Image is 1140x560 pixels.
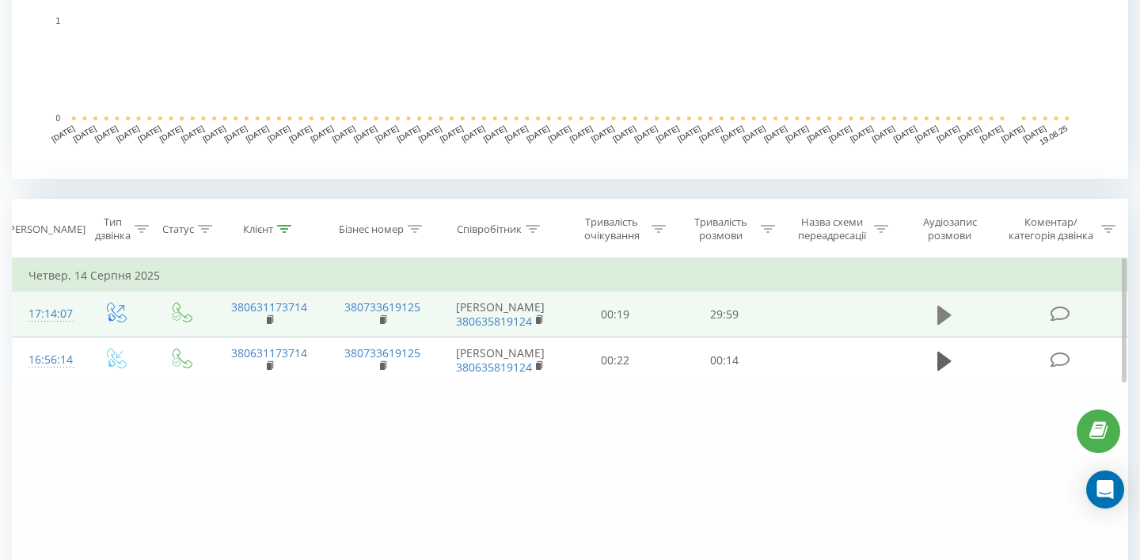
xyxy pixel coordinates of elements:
[374,124,400,143] text: [DATE]
[310,124,336,143] text: [DATE]
[72,124,98,143] text: [DATE]
[344,299,420,314] a: 380733619125
[568,124,595,143] text: [DATE]
[978,124,1005,143] text: [DATE]
[670,337,779,383] td: 00:14
[684,215,757,242] div: Тривалість розмови
[1021,124,1047,143] text: [DATE]
[561,291,671,337] td: 00:19
[339,223,404,236] div: Бізнес номер
[6,223,85,236] div: [PERSON_NAME]
[827,124,853,143] text: [DATE]
[231,345,307,360] a: 380631173714
[243,223,273,236] div: Клієнт
[676,124,702,143] text: [DATE]
[55,114,60,123] text: 0
[352,124,378,143] text: [DATE]
[439,124,465,143] text: [DATE]
[720,124,746,143] text: [DATE]
[457,223,522,236] div: Співробітник
[28,345,66,375] div: 16:56:14
[222,124,249,143] text: [DATE]
[957,124,983,143] text: [DATE]
[914,124,940,143] text: [DATE]
[906,215,993,242] div: Аудіозапис розмови
[180,124,206,143] text: [DATE]
[93,124,120,143] text: [DATE]
[266,124,292,143] text: [DATE]
[28,299,66,330] div: 17:14:07
[611,124,637,143] text: [DATE]
[136,124,162,143] text: [DATE]
[201,124,227,143] text: [DATE]
[55,17,60,25] text: 1
[793,215,870,242] div: Назва схеми переадресації
[762,124,788,143] text: [DATE]
[1038,124,1070,147] text: 19.08.25
[396,124,422,143] text: [DATE]
[50,124,76,143] text: [DATE]
[670,291,779,337] td: 29:59
[439,291,561,337] td: [PERSON_NAME]
[784,124,810,143] text: [DATE]
[439,337,561,383] td: [PERSON_NAME]
[741,124,767,143] text: [DATE]
[456,314,532,329] a: 380635819124
[482,124,508,143] text: [DATE]
[287,124,313,143] text: [DATE]
[655,124,681,143] text: [DATE]
[590,124,616,143] text: [DATE]
[1086,470,1124,509] div: Open Intercom Messenger
[456,360,532,375] a: 380635819124
[806,124,832,143] text: [DATE]
[697,124,724,143] text: [DATE]
[633,124,659,143] text: [DATE]
[417,124,443,143] text: [DATE]
[95,215,131,242] div: Тип дзвінка
[1005,215,1097,242] div: Коментар/категорія дзвінка
[344,345,420,360] a: 380733619125
[871,124,897,143] text: [DATE]
[331,124,357,143] text: [DATE]
[503,124,530,143] text: [DATE]
[13,260,1128,291] td: Четвер, 14 Серпня 2025
[158,124,184,143] text: [DATE]
[115,124,141,143] text: [DATE]
[231,299,307,314] a: 380631173714
[849,124,875,143] text: [DATE]
[162,223,194,236] div: Статус
[892,124,918,143] text: [DATE]
[460,124,486,143] text: [DATE]
[935,124,961,143] text: [DATE]
[561,337,671,383] td: 00:22
[546,124,572,143] text: [DATE]
[1000,124,1026,143] text: [DATE]
[245,124,271,143] text: [DATE]
[576,215,648,242] div: Тривалість очікування
[525,124,551,143] text: [DATE]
